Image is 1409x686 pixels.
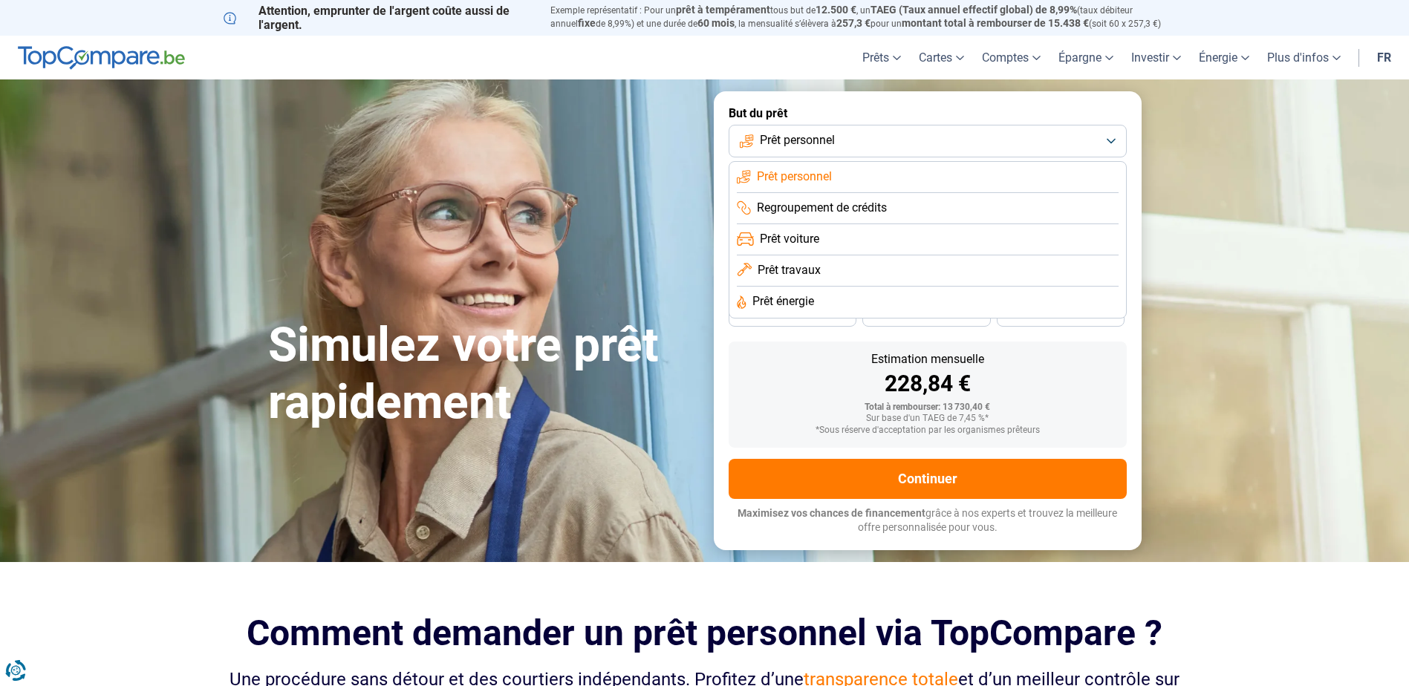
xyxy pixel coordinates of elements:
span: Prêt personnel [760,132,835,148]
p: Attention, emprunter de l'argent coûte aussi de l'argent. [224,4,533,32]
p: Exemple représentatif : Pour un tous but de , un (taux débiteur annuel de 8,99%) et une durée de ... [550,4,1186,30]
a: Investir [1122,36,1190,79]
div: *Sous réserve d'acceptation par les organismes prêteurs [741,425,1115,436]
button: Continuer [729,459,1127,499]
a: Plus d'infos [1258,36,1350,79]
label: But du prêt [729,106,1127,120]
img: TopCompare [18,46,185,70]
a: Comptes [973,36,1050,79]
span: Prêt personnel [757,169,832,185]
span: 12.500 € [816,4,856,16]
div: Estimation mensuelle [741,353,1115,365]
a: fr [1368,36,1400,79]
span: Maximisez vos chances de financement [738,507,925,519]
span: 30 mois [910,311,943,320]
div: 228,84 € [741,373,1115,395]
a: Prêts [853,36,910,79]
div: Total à rembourser: 13 730,40 € [741,402,1115,413]
span: 257,3 € [836,17,871,29]
span: TAEG (Taux annuel effectif global) de 8,99% [871,4,1077,16]
button: Prêt personnel [729,125,1127,157]
span: montant total à rembourser de 15.438 € [902,17,1089,29]
p: grâce à nos experts et trouvez la meilleure offre personnalisée pour vous. [729,506,1127,535]
div: Sur base d'un TAEG de 7,45 %* [741,414,1115,424]
span: 36 mois [776,311,809,320]
span: Prêt énergie [752,293,814,310]
span: prêt à tempérament [676,4,770,16]
h2: Comment demander un prêt personnel via TopCompare ? [224,612,1186,653]
a: Énergie [1190,36,1258,79]
span: Prêt voiture [760,231,819,247]
a: Épargne [1050,36,1122,79]
a: Cartes [910,36,973,79]
span: Regroupement de crédits [757,200,887,216]
span: Prêt travaux [758,262,821,278]
span: 60 mois [697,17,735,29]
span: 24 mois [1044,311,1077,320]
h1: Simulez votre prêt rapidement [268,317,696,431]
span: fixe [578,17,596,29]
